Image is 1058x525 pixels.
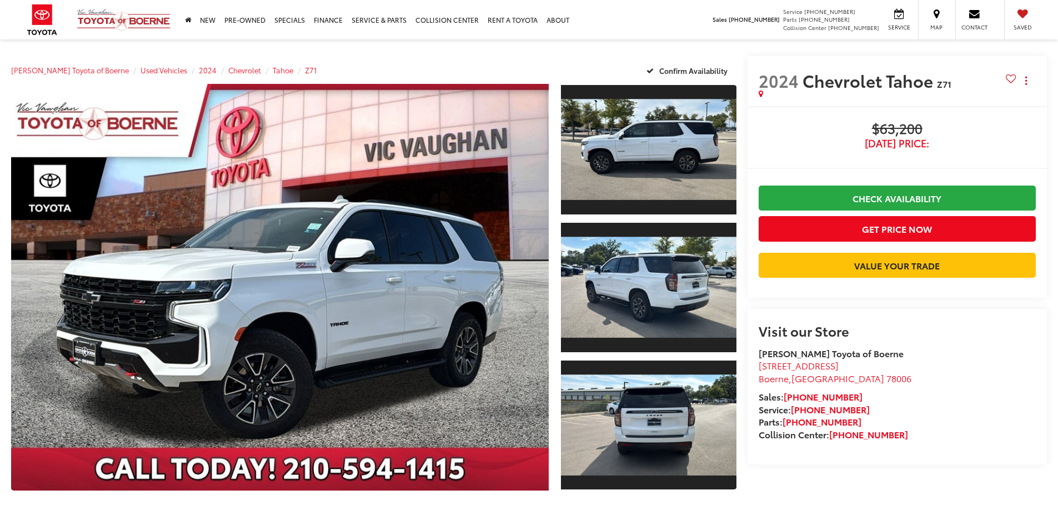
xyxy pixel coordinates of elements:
button: Actions [1016,71,1036,90]
span: [DATE] Price: [759,138,1036,149]
strong: Collision Center: [759,428,908,441]
img: Vic Vaughan Toyota of Boerne [77,8,171,31]
a: 2024 [199,65,217,75]
span: 78006 [886,372,911,384]
span: $63,200 [759,121,1036,138]
span: Saved [1010,23,1035,31]
span: Boerne [759,372,789,384]
a: Used Vehicles [141,65,187,75]
a: [STREET_ADDRESS] Boerne,[GEOGRAPHIC_DATA] 78006 [759,359,911,384]
span: Chevrolet Tahoe [803,68,937,92]
span: Parts [783,15,797,23]
img: 2024 Chevrolet Tahoe Z71 [6,82,554,493]
strong: [PERSON_NAME] Toyota of Boerne [759,347,904,359]
strong: Sales: [759,390,863,403]
span: Service [886,23,911,31]
span: Collision Center [783,23,826,32]
span: dropdown dots [1025,76,1027,85]
span: [PHONE_NUMBER] [804,7,855,16]
span: [PHONE_NUMBER] [729,15,780,23]
a: [PERSON_NAME] Toyota of Boerne [11,65,129,75]
button: Confirm Availability [640,61,736,80]
span: Confirm Availability [659,66,728,76]
h2: Visit our Store [759,323,1036,338]
a: Expand Photo 0 [11,84,549,491]
a: Tahoe [273,65,293,75]
a: [PHONE_NUMBER] [783,415,861,428]
span: 2024 [759,68,799,92]
span: [GEOGRAPHIC_DATA] [791,372,884,384]
a: Expand Photo 1 [561,84,736,216]
span: Sales [713,15,727,23]
a: Check Availability [759,186,1036,211]
a: Value Your Trade [759,253,1036,278]
img: 2024 Chevrolet Tahoe Z71 [559,237,738,338]
a: [PHONE_NUMBER] [784,390,863,403]
span: Service [783,7,803,16]
strong: Parts: [759,415,861,428]
a: [PHONE_NUMBER] [829,428,908,441]
span: Z71 [937,77,951,90]
span: [PHONE_NUMBER] [828,23,879,32]
span: [STREET_ADDRESS] [759,359,839,372]
a: Expand Photo 2 [561,222,736,353]
img: 2024 Chevrolet Tahoe Z71 [559,99,738,200]
a: Z71 [305,65,317,75]
span: , [759,372,911,384]
button: Get Price Now [759,216,1036,241]
a: [PHONE_NUMBER] [791,403,870,416]
a: Chevrolet [228,65,261,75]
span: Contact [961,23,987,31]
span: [PHONE_NUMBER] [799,15,850,23]
a: Expand Photo 3 [561,359,736,491]
img: 2024 Chevrolet Tahoe Z71 [559,374,738,475]
span: Map [924,23,949,31]
strong: Service: [759,403,870,416]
